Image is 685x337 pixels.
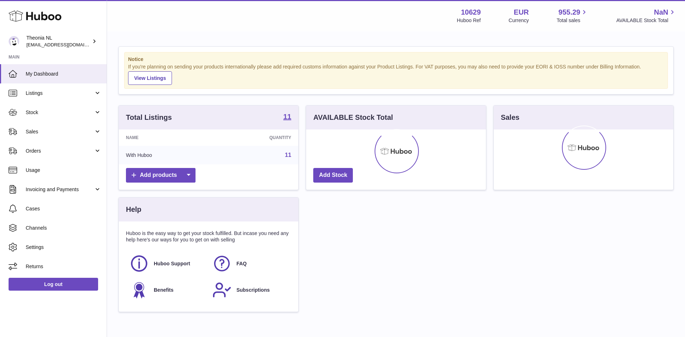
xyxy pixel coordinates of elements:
[26,109,94,116] span: Stock
[283,113,291,120] strong: 11
[212,254,288,273] a: FAQ
[461,7,481,17] strong: 10629
[26,128,94,135] span: Sales
[9,278,98,291] a: Log out
[501,113,519,122] h3: Sales
[9,36,19,47] img: internalAdmin-10629@internal.huboo.com
[457,17,481,24] div: Huboo Ref
[285,152,291,158] a: 11
[616,7,676,24] a: NaN AVAILABLE Stock Total
[313,168,353,183] a: Add Stock
[237,260,247,267] span: FAQ
[654,7,668,17] span: NaN
[154,260,190,267] span: Huboo Support
[126,205,141,214] h3: Help
[616,17,676,24] span: AVAILABLE Stock Total
[26,148,94,154] span: Orders
[26,205,101,212] span: Cases
[119,129,214,146] th: Name
[126,113,172,122] h3: Total Listings
[214,129,299,146] th: Quantity
[557,17,588,24] span: Total sales
[26,263,101,270] span: Returns
[557,7,588,24] a: 955.29 Total sales
[130,254,205,273] a: Huboo Support
[26,167,101,174] span: Usage
[130,280,205,300] a: Benefits
[283,113,291,122] a: 11
[509,17,529,24] div: Currency
[128,63,664,85] div: If you're planning on sending your products internationally please add required customs informati...
[26,186,94,193] span: Invoicing and Payments
[126,230,291,244] p: Huboo is the easy way to get your stock fulfilled. But incase you need any help here's our ways f...
[154,287,173,293] span: Benefits
[313,113,393,122] h3: AVAILABLE Stock Total
[128,71,172,85] a: View Listings
[26,35,91,48] div: Theonia NL
[26,244,101,251] span: Settings
[119,146,214,164] td: With Huboo
[26,90,94,97] span: Listings
[26,71,101,77] span: My Dashboard
[26,225,101,231] span: Channels
[26,42,105,47] span: [EMAIL_ADDRESS][DOMAIN_NAME]
[237,287,270,293] span: Subscriptions
[558,7,580,17] span: 955.29
[128,56,664,63] strong: Notice
[514,7,529,17] strong: EUR
[126,168,196,183] a: Add products
[212,280,288,300] a: Subscriptions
